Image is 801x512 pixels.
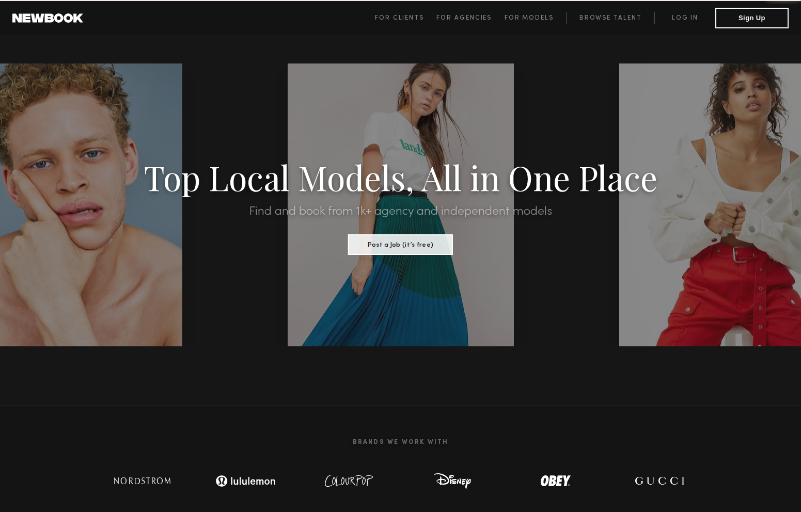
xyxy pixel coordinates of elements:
[348,234,453,255] button: Post a Job (it’s free)
[210,471,282,491] img: logo-lulu.svg
[316,471,383,491] img: logo-colour-pop.svg
[60,205,741,218] h2: Find and book from 1k+ agency and independent models
[715,8,789,28] button: Sign Up
[91,426,711,458] h2: Brands We Work With
[436,15,492,21] span: For Agencies
[436,12,504,24] a: For Agencies
[505,12,567,24] a: For Models
[348,238,453,249] a: Post a Job (it’s free)
[375,12,436,24] a: For Clients
[60,161,741,193] h1: Top Local Models, All in One Place
[654,12,715,24] a: Log in
[566,12,654,24] a: Browse Talent
[505,15,554,21] span: For Models
[106,471,179,491] img: logo-nordstrom.svg
[625,471,693,491] img: logo-gucci.svg
[375,15,424,21] span: For Clients
[522,471,589,491] img: logo-obey.svg
[419,471,486,491] img: logo-disney.svg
